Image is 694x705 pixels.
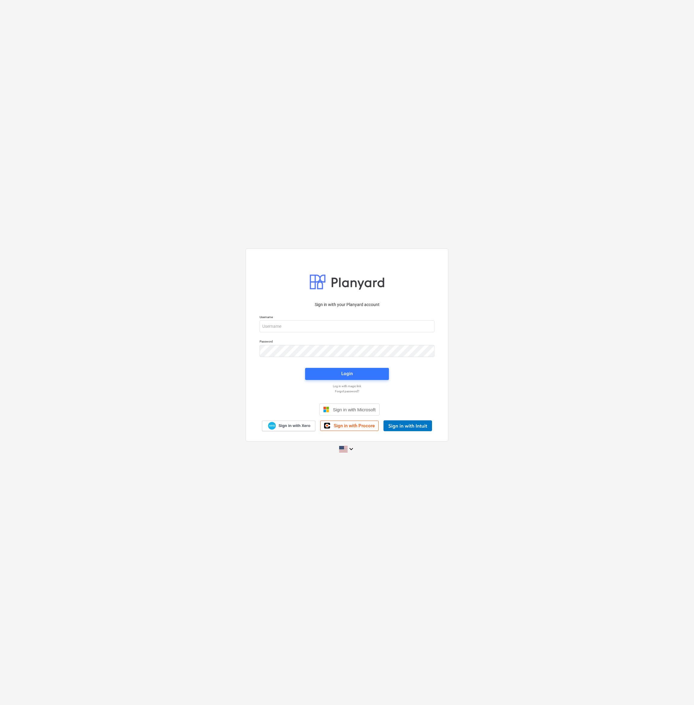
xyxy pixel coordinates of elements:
div: Login [341,370,353,378]
span: Sign in with Xero [279,423,310,428]
span: Sign in with Microsoft [333,407,376,412]
p: Sign in with your Planyard account [260,302,434,308]
img: Microsoft logo [323,406,329,413]
a: Log in with magic link [257,384,437,388]
p: Username [260,315,434,320]
a: Sign in with Xero [262,421,316,431]
button: Login [305,368,389,380]
span: Sign in with Procore [334,423,375,428]
p: Password [260,340,434,345]
input: Username [260,320,434,332]
a: Forgot password? [257,389,437,393]
i: keyboard_arrow_down [348,445,355,453]
img: Xero logo [268,422,276,430]
a: Sign in with Procore [320,421,379,431]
